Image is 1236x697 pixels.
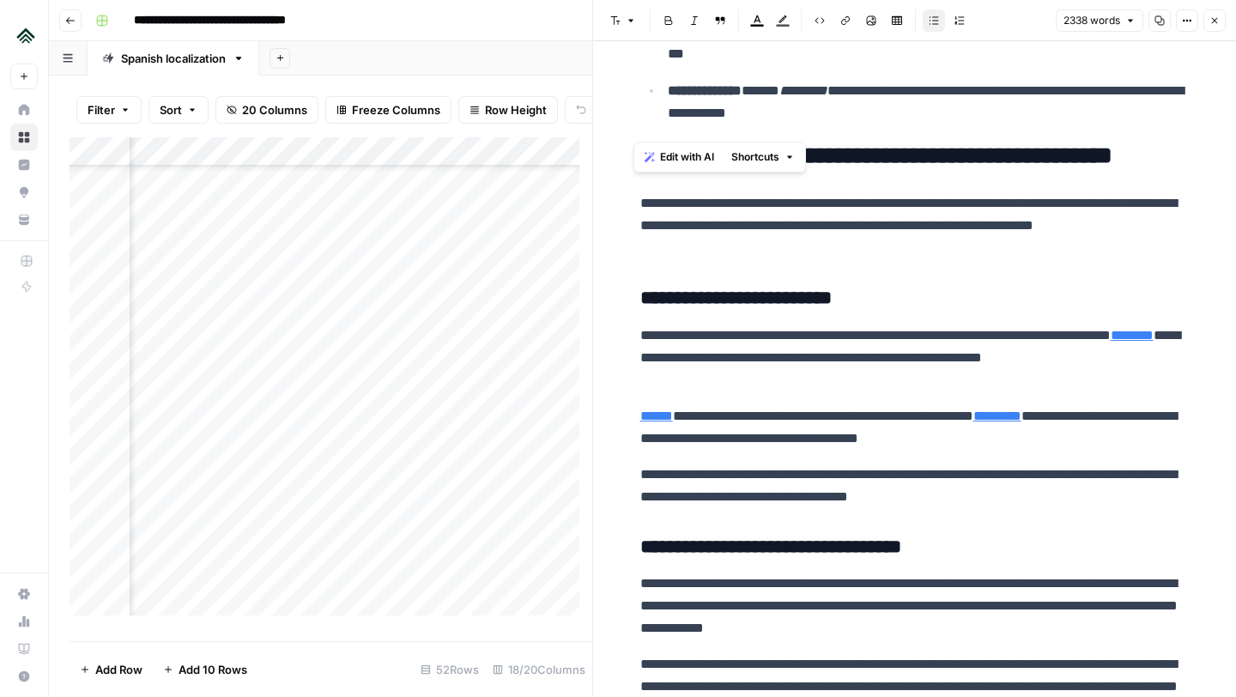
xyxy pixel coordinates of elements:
span: Shortcuts [731,149,779,165]
div: Dominio [90,101,131,112]
button: Add 10 Rows [153,656,257,683]
span: Edit with AI [660,149,714,165]
a: Opportunities [10,179,38,206]
img: logo_orange.svg [27,27,41,41]
div: Dominio: [DOMAIN_NAME] [45,45,192,58]
button: Edit with AI [638,146,721,168]
span: Row Height [485,101,547,118]
img: tab_keywords_by_traffic_grey.svg [183,100,197,113]
span: Add Row [95,661,142,678]
a: Insights [10,151,38,179]
button: 20 Columns [215,96,318,124]
button: Workspace: Uplisting [10,14,38,57]
span: Add 10 Rows [179,661,247,678]
a: Your Data [10,206,38,233]
img: Uplisting Logo [10,20,41,51]
button: 2338 words [1056,9,1143,32]
a: Browse [10,124,38,151]
span: Sort [160,101,182,118]
div: 52 Rows [414,656,486,683]
button: Add Row [70,656,153,683]
a: Settings [10,580,38,608]
img: tab_domain_overview_orange.svg [71,100,85,113]
span: 2338 words [1063,13,1120,28]
div: Spanish localization [121,50,226,67]
button: Row Height [458,96,558,124]
div: 18/20 Columns [486,656,592,683]
a: Learning Hub [10,635,38,663]
button: Undo [565,96,632,124]
button: Filter [76,96,142,124]
span: Freeze Columns [352,101,440,118]
span: 20 Columns [242,101,307,118]
button: Sort [148,96,209,124]
a: Home [10,96,38,124]
a: Spanish localization [88,41,259,76]
div: Palabras clave [202,101,273,112]
a: Usage [10,608,38,635]
button: Freeze Columns [325,96,451,124]
span: Filter [88,101,115,118]
img: website_grey.svg [27,45,41,58]
div: v 4.0.25 [48,27,84,41]
button: Help + Support [10,663,38,690]
button: Shortcuts [724,146,802,168]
